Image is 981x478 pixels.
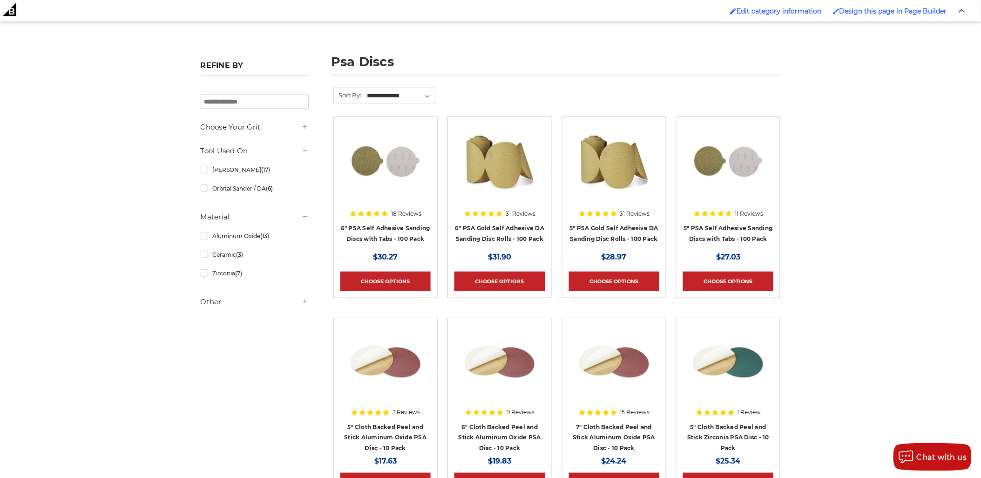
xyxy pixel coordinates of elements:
[266,185,273,192] span: (6)
[488,457,511,465] span: $19.83
[201,122,309,133] h5: Choose Your Grit
[833,8,839,14] img: Enabled brush for page builder edit.
[373,253,398,261] span: $30.27
[725,2,826,20] a: Enabled brush for category edit Edit category information
[459,423,541,451] a: 6" Cloth Backed Peel and Stick Aluminum Oxide PSA Disc - 10 Pack
[735,211,764,217] span: 11 Reviews
[683,123,773,214] a: 5 inch PSA Disc
[462,123,537,198] img: 6" DA Sanding Discs on a Roll
[348,325,423,399] img: 5 inch Aluminum Oxide PSA Sanding Disc with Cloth Backing
[374,457,397,465] span: $17.63
[620,211,650,217] span: 31 Reviews
[716,457,741,465] span: $25.34
[569,272,659,291] a: Choose Options
[730,8,737,14] img: Enabled brush for category edit
[331,55,781,75] h1: psa discs
[366,89,435,103] select: Sort By:
[340,123,431,214] a: 6 inch psa sanding disc
[959,9,965,13] img: Close Admin Bar
[235,270,242,277] span: (7)
[201,296,309,307] h5: Other
[683,272,773,291] a: Choose Options
[602,457,627,465] span: $24.24
[201,246,309,263] a: Ceramic
[201,212,309,223] h5: Material
[691,123,765,198] img: 5 inch PSA Disc
[454,272,545,291] a: Choose Options
[839,7,947,15] span: Design this page in Page Builder
[261,166,270,173] span: (17)
[737,7,822,15] span: Edit category information
[573,423,655,451] a: 7" Cloth Backed Peel and Stick Aluminum Oxide PSA Disc - 10 Pack
[691,325,765,399] img: Zirc Peel and Stick cloth backed PSA discs
[569,225,658,242] a: 5" PSA Gold Self Adhesive DA Sanding Disc Rolls - 100 Pack
[348,123,423,198] img: 6 inch psa sanding disc
[391,211,421,217] span: 18 Reviews
[201,265,309,281] a: Zirconia
[260,232,269,239] span: (13)
[569,325,659,415] a: 7 inch Aluminum Oxide PSA Sanding Disc with Cloth Backing
[577,325,651,399] img: 7 inch Aluminum Oxide PSA Sanding Disc with Cloth Backing
[506,211,535,217] span: 31 Reviews
[687,423,769,451] a: 5" Cloth Backed Peel and Stick Zirconia PSA Disc - 10 Pack
[334,88,362,102] label: Sort By:
[488,253,511,261] span: $31.90
[454,123,545,214] a: 6" DA Sanding Discs on a Roll
[201,228,309,244] a: Aluminum Oxide
[577,123,651,198] img: 5" Sticky Backed Sanding Discs on a roll
[454,325,545,415] a: 6 inch Aluminum Oxide PSA Sanding Disc with Cloth Backing
[344,423,426,451] a: 5" Cloth Backed Peel and Stick Aluminum Oxide PSA Disc - 10 Pack
[340,272,431,291] a: Choose Options
[569,123,659,214] a: 5" Sticky Backed Sanding Discs on a roll
[341,225,430,242] a: 6" PSA Self Adhesive Sanding Discs with Tabs - 100 Pack
[455,225,544,242] a: 6" PSA Gold Self Adhesive DA Sanding Disc Rolls - 100 Pack
[684,225,773,242] a: 5" PSA Self Adhesive Sanding Discs with Tabs - 100 Pack
[683,325,773,415] a: Zirc Peel and Stick cloth backed PSA discs
[201,61,309,75] h5: Refine by
[201,145,309,157] h5: Tool Used On
[602,253,627,261] span: $28.97
[917,453,967,462] span: Chat with us
[716,253,740,261] span: $27.03
[201,162,309,178] a: [PERSON_NAME]
[340,325,431,415] a: 5 inch Aluminum Oxide PSA Sanding Disc with Cloth Backing
[893,443,972,471] button: Chat with us
[201,180,309,197] a: Orbital Sander / DA
[236,251,243,258] span: (3)
[828,2,952,20] a: Enabled brush for page builder edit. Design this page in Page Builder
[462,325,537,399] img: 6 inch Aluminum Oxide PSA Sanding Disc with Cloth Backing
